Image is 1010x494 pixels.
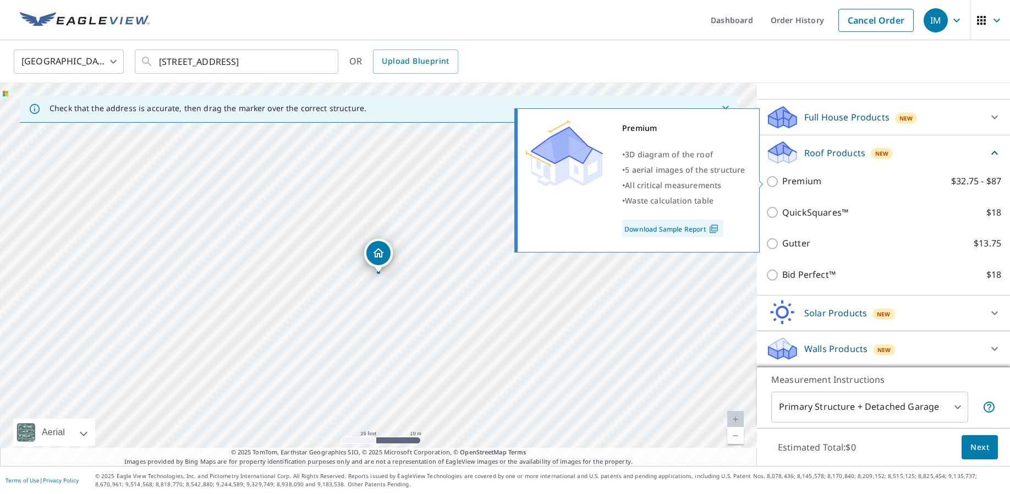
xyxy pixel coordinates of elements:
[625,164,745,175] span: 5 aerial images of the structure
[718,102,733,116] button: Close
[364,239,393,273] div: Dropped pin, building 1, Residential property, 7301 Lime Ave Fontana, CA 92336
[95,472,1004,488] p: © 2025 Eagle View Technologies, Inc. and Pictometry International Corp. All Rights Reserved. Repo...
[766,104,1001,130] div: Full House ProductsNew
[706,224,721,234] img: Pdf Icon
[43,476,79,484] a: Privacy Policy
[625,180,721,190] span: All critical measurements
[508,448,526,456] a: Terms
[962,435,998,460] button: Next
[766,140,1001,166] div: Roof ProductsNew
[804,306,867,320] p: Solar Products
[231,448,526,457] span: © 2025 TomTom, Earthstar Geographics SIO, © 2025 Microsoft Corporation, ©
[804,342,868,355] p: Walls Products
[782,237,810,250] p: Gutter
[771,373,996,386] p: Measurement Instructions
[804,111,890,124] p: Full House Products
[6,477,79,484] p: |
[970,441,989,454] span: Next
[782,206,848,219] p: QuickSquares™
[769,435,865,459] p: Estimated Total: $0
[373,50,458,74] a: Upload Blueprint
[622,120,745,136] div: Premium
[982,400,996,414] span: Your report will include the primary structure and a detached garage if one exists.
[14,46,124,77] div: [GEOGRAPHIC_DATA]
[622,162,745,178] div: •
[771,392,968,422] div: Primary Structure + Detached Garage
[727,411,744,427] a: Current Level 20, Zoom In Disabled
[382,54,449,68] span: Upload Blueprint
[349,50,458,74] div: OR
[622,147,745,162] div: •
[782,174,821,188] p: Premium
[986,206,1001,219] p: $18
[39,419,68,446] div: Aerial
[766,300,1001,326] div: Solar ProductsNew
[727,427,744,444] a: Current Level 20, Zoom Out
[924,8,948,32] div: IM
[877,310,891,319] span: New
[766,336,1001,362] div: Walls ProductsNew
[974,237,1001,250] p: $13.75
[13,419,95,446] div: Aerial
[6,476,40,484] a: Terms of Use
[526,120,603,186] img: Premium
[622,219,723,237] a: Download Sample Report
[838,9,914,32] a: Cancel Order
[622,178,745,193] div: •
[951,174,1001,188] p: $32.75 - $87
[899,114,913,123] span: New
[20,12,150,29] img: EV Logo
[986,268,1001,282] p: $18
[625,195,713,206] span: Waste calculation table
[804,146,865,160] p: Roof Products
[50,103,366,113] p: Check that the address is accurate, then drag the marker over the correct structure.
[625,149,713,160] span: 3D diagram of the roof
[877,345,891,354] span: New
[622,193,745,208] div: •
[159,46,316,77] input: Search by address or latitude-longitude
[460,448,506,456] a: OpenStreetMap
[782,268,836,282] p: Bid Perfect™
[875,149,889,158] span: New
